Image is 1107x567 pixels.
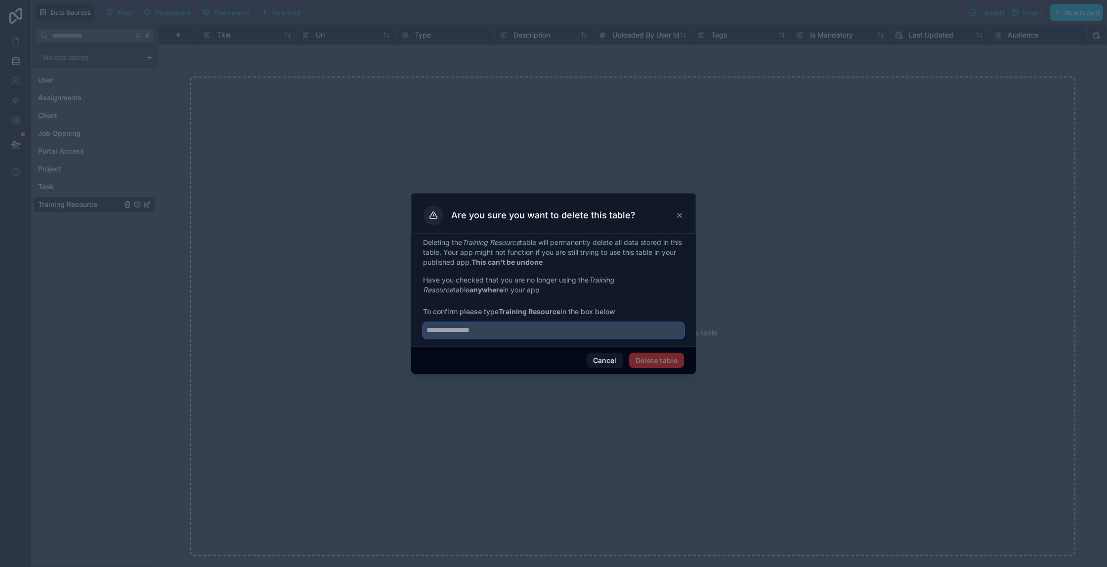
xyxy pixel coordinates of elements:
strong: anywhere [469,285,503,294]
em: Training Resource [462,238,520,246]
button: Cancel [587,353,623,368]
strong: Training Resource [499,307,560,316]
p: Have you checked that you are no longer using the table in your app [423,275,684,295]
h3: Are you sure you want to delete this table? [451,209,636,221]
span: To confirm please type in the box below [423,307,684,317]
p: Deleting the table will permanently delete all data stored in this table. Your app might not func... [423,238,684,267]
strong: This can't be undone [471,258,543,266]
